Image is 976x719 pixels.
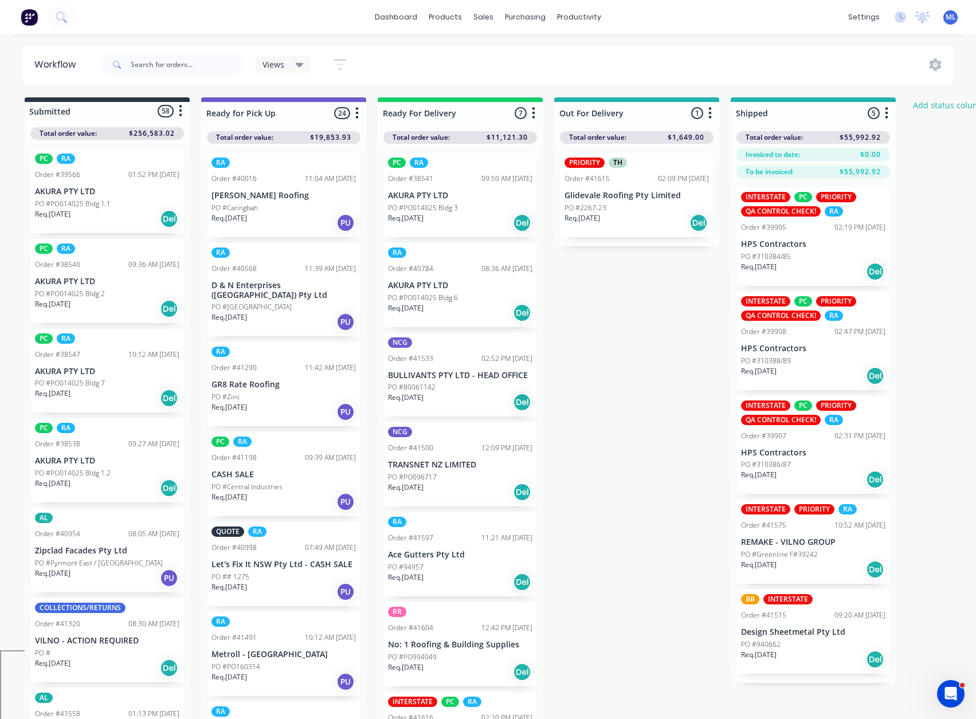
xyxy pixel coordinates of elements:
[388,697,437,707] div: INTERSTATE
[211,453,257,463] div: Order #41198
[211,572,249,582] p: PO ## 1275
[211,650,356,659] p: Metroll - [GEOGRAPHIC_DATA]
[388,460,532,470] p: TRANSNET NZ LIMITED
[481,353,532,364] div: 02:52 PM [DATE]
[388,303,424,313] p: Req. [DATE]
[211,632,257,643] div: Order #41491
[369,9,423,26] a: dashboard
[207,612,360,696] div: RAOrder #4149110:12 AM [DATE]Metroll - [GEOGRAPHIC_DATA]PO #PO160314Req.[DATE]PU
[937,680,965,708] iframe: Intercom live chat
[741,650,777,660] p: Req. [DATE]
[57,423,75,433] div: RA
[794,296,812,307] div: PC
[741,262,777,272] p: Req. [DATE]
[741,470,777,480] p: Req. [DATE]
[481,264,532,274] div: 08:36 AM [DATE]
[388,427,412,437] div: NCG
[128,260,179,270] div: 09:36 AM [DATE]
[336,583,355,601] div: PU
[211,672,247,682] p: Req. [DATE]
[128,529,179,539] div: 08:05 AM [DATE]
[741,448,885,458] p: HPS Contractors
[211,264,257,274] div: Order #40568
[211,213,247,223] p: Req. [DATE]
[21,9,38,26] img: Factory
[481,533,532,543] div: 11:21 AM [DATE]
[35,658,70,669] p: Req. [DATE]
[393,132,450,143] span: Total order value:
[211,203,258,213] p: PO #Caringbah
[128,170,179,180] div: 01:52 PM [DATE]
[741,222,786,233] div: Order #39905
[794,504,834,514] div: PRIORITY
[35,154,53,164] div: PC
[35,603,126,613] div: COLLECTIONS/RETURNS
[388,640,532,650] p: No: 1 Roofing & Building Supplies
[40,128,97,139] span: Total order value:
[668,132,704,143] span: $1,649.00
[565,213,600,223] p: Req. [DATE]
[336,313,355,331] div: PU
[211,492,247,502] p: Req. [DATE]
[388,191,532,201] p: AKURA PTY LTD
[35,187,179,197] p: AKURA PTY LTD
[35,333,53,344] div: PC
[410,158,428,168] div: RA
[741,400,790,411] div: INTERSTATE
[741,344,885,353] p: HPS Contractors
[35,558,163,568] p: PO #Pyrmont East / [GEOGRAPHIC_DATA]
[35,546,179,556] p: Zipclad Facades Pty Ltd
[35,277,179,286] p: AKURA PTY LTD
[825,415,843,425] div: RA
[336,214,355,232] div: PU
[211,527,244,537] div: QUOTE
[211,616,230,627] div: RA
[560,153,714,237] div: PRIORITYTHOrder #4161502:09 PM [DATE]Glidevale Roofing Pty LimitedPO #2267-23Req.[DATE]Del
[35,529,80,539] div: Order #40954
[211,363,257,373] div: Order #41290
[160,569,178,587] div: PU
[565,174,610,184] div: Order #41615
[35,299,70,309] p: Req. [DATE]
[825,206,843,217] div: RA
[207,522,360,606] div: QUOTERAOrder #4099807:49 AM [DATE]Let's Fix It NSW Pty Ltd - CASH SALEPO ## 1275Req.[DATE]PU
[441,697,459,707] div: PC
[211,347,230,357] div: RA
[513,663,531,681] div: Del
[207,342,360,426] div: RAOrder #4129011:42 AM [DATE]GR8 Rate RoofingPO #ZincReq.[DATE]PU
[609,158,627,168] div: TH
[746,167,794,177] span: To be invoiced:
[305,543,356,553] div: 07:49 AM [DATE]
[35,260,80,270] div: Order #38540
[834,610,885,620] div: 09:20 AM [DATE]
[866,470,884,489] div: Del
[128,619,179,629] div: 08:30 AM [DATE]
[35,693,53,703] div: AL
[746,150,800,160] span: Invoiced to date:
[825,311,843,321] div: RA
[741,296,790,307] div: INTERSTATE
[746,132,803,143] span: Total order value:
[834,431,885,441] div: 02:31 PM [DATE]
[35,367,179,376] p: AKURA PTY LTD
[388,652,437,662] p: PO #PO994049
[423,9,468,26] div: products
[35,478,70,489] p: Req. [DATE]
[131,53,244,76] input: Search for orders...
[248,527,266,537] div: RA
[741,239,885,249] p: HPS Contractors
[388,281,532,290] p: AKURA PTY LTD
[388,662,424,673] p: Req. [DATE]
[207,153,360,237] div: RAOrder #4001611:04 AM [DATE][PERSON_NAME] RoofingPO #CaringbahReq.[DATE]PU
[35,349,80,360] div: Order #38547
[35,709,80,719] div: Order #41558
[840,167,881,177] span: $55,992.92
[211,312,247,323] p: Req. [DATE]
[463,697,481,707] div: RA
[30,418,184,502] div: PCRAOrder #3853809:27 AM [DATE]AKURA PTY LTDPO #PO014025 Bldg 1.2Req.[DATE]Del
[30,329,184,413] div: PCRAOrder #3854710:12 AM [DATE]AKURA PTY LTDPO #PO014025 Bldg 7Req.[DATE]Del
[513,573,531,591] div: Del
[30,239,184,323] div: PCRAOrder #3854009:36 AM [DATE]AKURA PTY LTDPO #PO014025 Bldg 2Req.[DATE]Del
[736,590,890,674] div: BBINTERSTATEOrder #4151509:20 AM [DATE]Design Sheetmetal Pty LtdPO #940662Req.[DATE]Del
[211,191,356,201] p: [PERSON_NAME] Roofing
